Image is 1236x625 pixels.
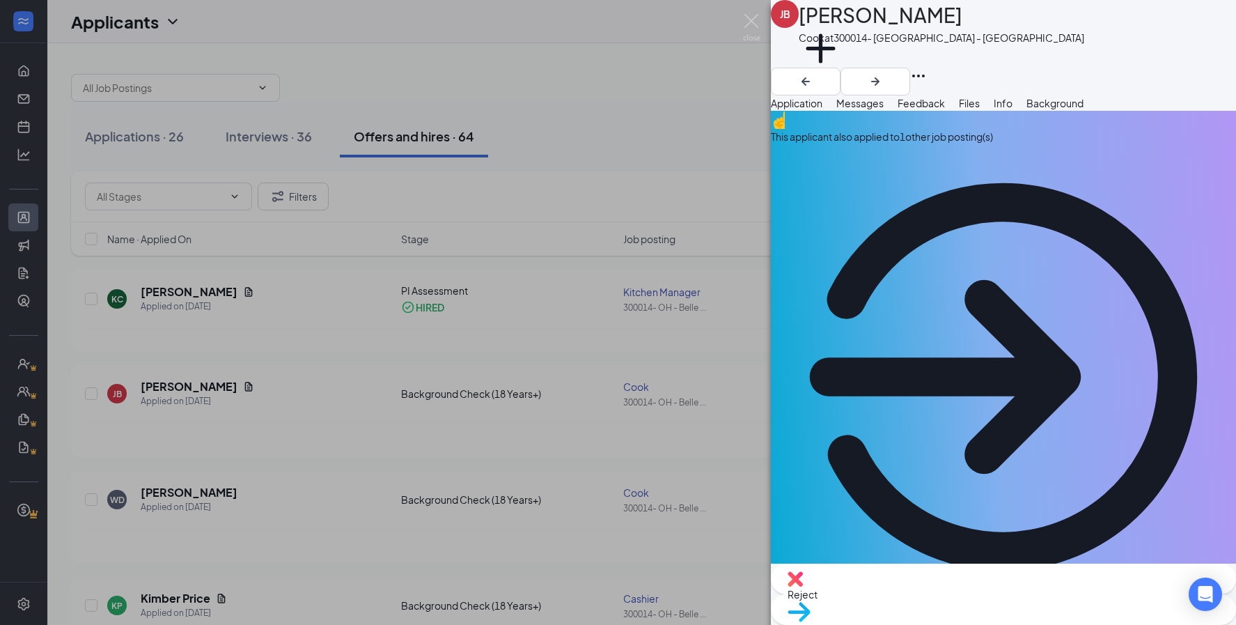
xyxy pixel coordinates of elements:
[788,588,818,601] span: Reject
[780,7,790,21] div: JB
[771,144,1236,610] svg: ArrowCircle
[799,26,843,86] button: PlusAdd a tag
[1026,97,1084,109] span: Background
[898,97,945,109] span: Feedback
[771,129,1236,144] div: This applicant also applied to 1 other job posting(s)
[771,68,840,95] button: ArrowLeftNew
[836,97,884,109] span: Messages
[994,97,1012,109] span: Info
[867,73,884,90] svg: ArrowRight
[799,26,843,70] svg: Plus
[799,31,1084,45] div: Cook at 300014- [GEOGRAPHIC_DATA] - [GEOGRAPHIC_DATA]
[840,68,910,95] button: ArrowRight
[1189,578,1222,611] div: Open Intercom Messenger
[771,97,822,109] span: Application
[959,97,980,109] span: Files
[910,68,927,84] svg: Ellipses
[797,73,814,90] svg: ArrowLeftNew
